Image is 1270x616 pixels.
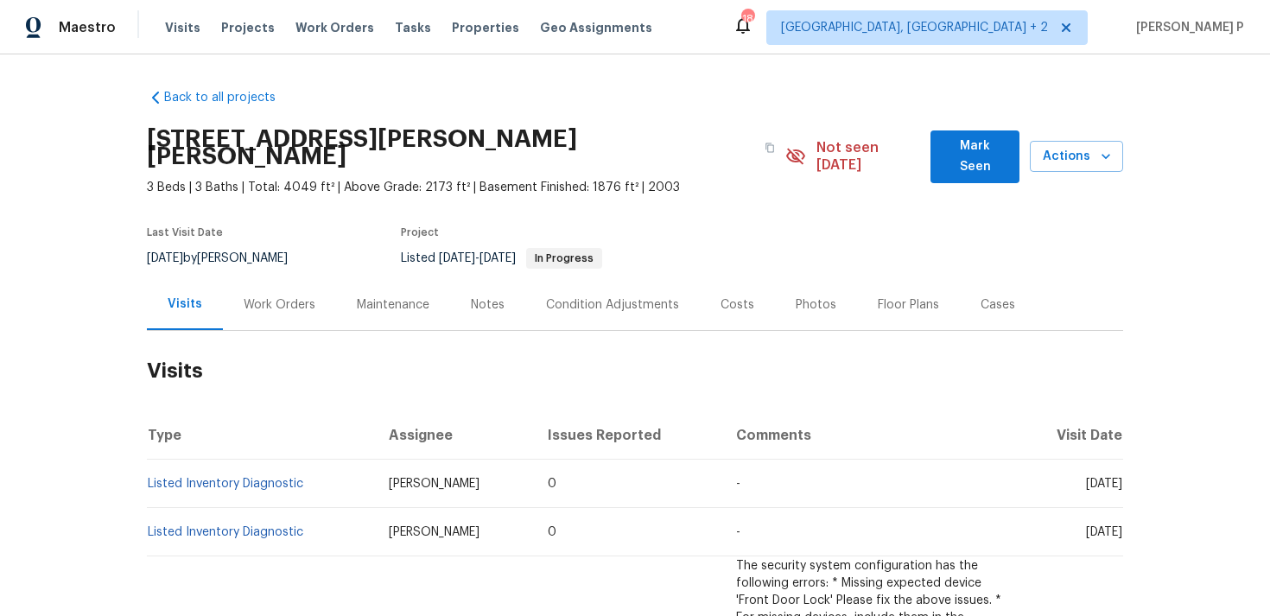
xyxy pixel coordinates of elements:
h2: Visits [147,331,1123,411]
div: Floor Plans [878,296,939,314]
a: Back to all projects [147,89,313,106]
button: Actions [1030,141,1123,173]
div: Condition Adjustments [546,296,679,314]
span: Work Orders [295,19,374,36]
span: - [736,478,740,490]
span: Mark Seen [944,136,1006,178]
div: Notes [471,296,505,314]
span: [PERSON_NAME] [389,526,479,538]
div: Costs [721,296,754,314]
span: [PERSON_NAME] [389,478,479,490]
div: Maintenance [357,296,429,314]
a: Listed Inventory Diagnostic [148,478,303,490]
button: Copy Address [754,132,785,163]
span: [DATE] [1086,526,1122,538]
span: Projects [221,19,275,36]
span: Actions [1044,146,1109,168]
span: Project [401,227,439,238]
span: Last Visit Date [147,227,223,238]
span: Maestro [59,19,116,36]
span: [DATE] [1086,478,1122,490]
th: Type [147,411,375,460]
span: [DATE] [439,252,475,264]
span: - [736,526,740,538]
th: Visit Date [1015,411,1123,460]
span: Visits [165,19,200,36]
span: Not seen [DATE] [816,139,921,174]
th: Issues Reported [534,411,723,460]
div: Work Orders [244,296,315,314]
span: [DATE] [147,252,183,264]
span: Listed [401,252,602,264]
span: In Progress [528,253,600,264]
div: Photos [796,296,836,314]
span: [DATE] [479,252,516,264]
span: Tasks [395,22,431,34]
span: - [439,252,516,264]
h2: [STREET_ADDRESS][PERSON_NAME][PERSON_NAME] [147,130,754,165]
span: 0 [548,478,556,490]
span: 3 Beds | 3 Baths | Total: 4049 ft² | Above Grade: 2173 ft² | Basement Finished: 1876 ft² | 2003 [147,179,785,196]
span: Geo Assignments [540,19,652,36]
th: Assignee [375,411,534,460]
a: Listed Inventory Diagnostic [148,526,303,538]
th: Comments [722,411,1015,460]
div: Cases [981,296,1015,314]
div: 18 [741,10,753,28]
span: 0 [548,526,556,538]
div: Visits [168,295,202,313]
button: Mark Seen [930,130,1019,183]
span: Properties [452,19,519,36]
span: [GEOGRAPHIC_DATA], [GEOGRAPHIC_DATA] + 2 [781,19,1048,36]
div: by [PERSON_NAME] [147,248,308,269]
span: [PERSON_NAME] P [1129,19,1244,36]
